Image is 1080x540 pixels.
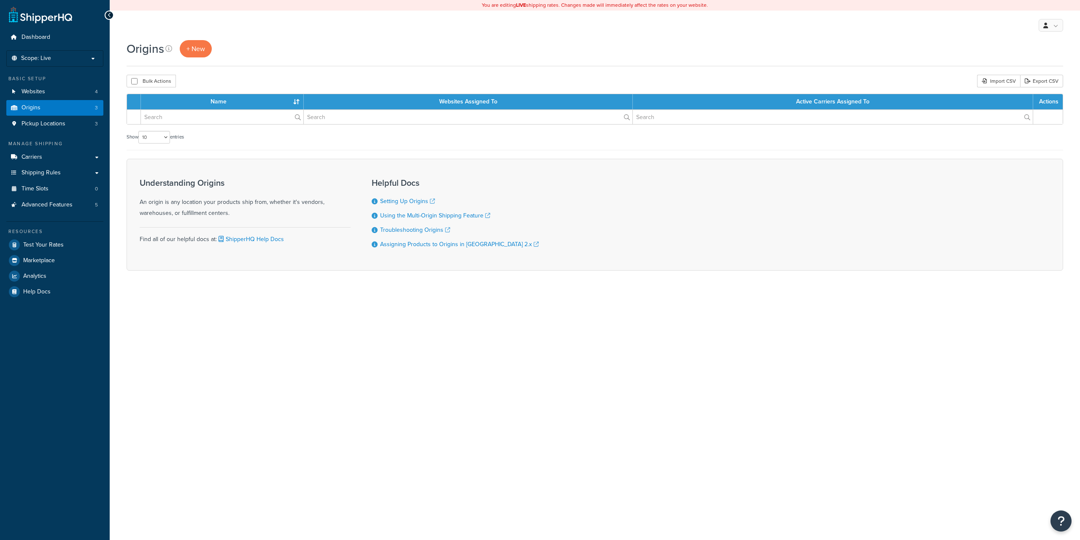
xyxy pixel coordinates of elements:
[127,75,176,87] button: Bulk Actions
[95,185,98,193] span: 0
[22,88,45,95] span: Websites
[1050,510,1072,532] button: Open Resource Center
[23,257,55,264] span: Marketplace
[23,273,46,280] span: Analytics
[141,94,304,109] th: Name
[186,44,205,54] span: + New
[6,84,103,100] li: Websites
[141,110,303,124] input: Search
[6,165,103,181] a: Shipping Rules
[9,6,72,23] a: ShipperHQ Home
[180,40,212,57] a: + New
[380,240,539,249] a: Assigning Products to Origins in [GEOGRAPHIC_DATA] 2.x
[140,178,351,219] div: An origin is any location your products ship from, whether it's vendors, warehouses, or fulfillme...
[6,181,103,197] a: Time Slots 0
[217,235,284,244] a: ShipperHQ Help Docs
[6,253,103,268] a: Marketplace
[138,131,170,144] select: Showentries
[6,197,103,213] li: Advanced Features
[22,169,61,176] span: Shipping Rules
[22,104,40,111] span: Origins
[516,1,526,9] b: LIVE
[6,149,103,165] a: Carriers
[22,154,42,161] span: Carriers
[633,94,1033,109] th: Active Carriers Assigned To
[6,84,103,100] a: Websites 4
[23,242,64,249] span: Test Your Rates
[6,75,103,82] div: Basic Setup
[95,88,98,95] span: 4
[6,30,103,45] a: Dashboard
[22,120,65,128] span: Pickup Locations
[95,120,98,128] span: 3
[140,178,351,187] h3: Understanding Origins
[6,284,103,299] a: Help Docs
[6,269,103,284] a: Analytics
[372,178,539,187] h3: Helpful Docs
[6,116,103,132] a: Pickup Locations 3
[95,104,98,111] span: 3
[380,225,450,234] a: Troubleshooting Origins
[977,75,1020,87] div: Import CSV
[6,140,103,147] div: Manage Shipping
[1020,75,1063,87] a: Export CSV
[633,110,1033,124] input: Search
[6,181,103,197] li: Time Slots
[23,288,51,296] span: Help Docs
[127,41,164,57] h1: Origins
[140,227,351,245] div: Find all of our helpful docs at:
[127,131,184,144] label: Show entries
[6,116,103,132] li: Pickup Locations
[380,197,435,206] a: Setting Up Origins
[22,201,73,209] span: Advanced Features
[1033,94,1063,109] th: Actions
[21,55,51,62] span: Scope: Live
[22,34,50,41] span: Dashboard
[380,211,490,220] a: Using the Multi-Origin Shipping Feature
[304,110,632,124] input: Search
[22,185,49,193] span: Time Slots
[6,100,103,116] a: Origins 3
[6,237,103,252] a: Test Your Rates
[304,94,633,109] th: Websites Assigned To
[6,228,103,235] div: Resources
[95,201,98,209] span: 5
[6,100,103,116] li: Origins
[6,197,103,213] a: Advanced Features 5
